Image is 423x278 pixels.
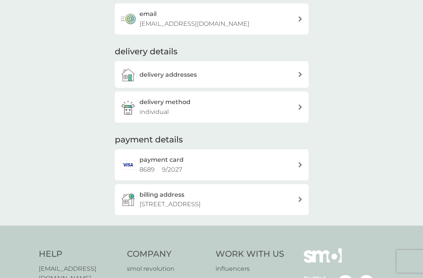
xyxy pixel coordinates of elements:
span: 9 / 2027 [162,166,182,173]
p: [EMAIL_ADDRESS][DOMAIN_NAME] [139,19,249,29]
h4: Company [127,248,208,260]
button: email[EMAIL_ADDRESS][DOMAIN_NAME] [115,3,309,34]
a: delivery methodindividual [115,92,309,122]
button: billing address[STREET_ADDRESS] [115,184,309,215]
img: smol [304,248,342,274]
span: 8689 [139,166,155,173]
h2: payment card [139,155,184,165]
h3: email [139,9,157,19]
h2: delivery details [115,46,177,58]
h3: billing address [139,190,184,200]
h3: delivery addresses [139,70,197,80]
h4: Help [39,248,120,260]
a: payment card8689 9/2027 [115,149,309,180]
p: individual [139,107,169,117]
a: delivery addresses [115,61,309,88]
a: influencers [215,264,284,274]
a: smol revolution [127,264,208,274]
p: [STREET_ADDRESS] [139,199,201,209]
h3: delivery method [139,97,190,107]
h4: Work With Us [215,248,284,260]
h2: payment details [115,134,183,146]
